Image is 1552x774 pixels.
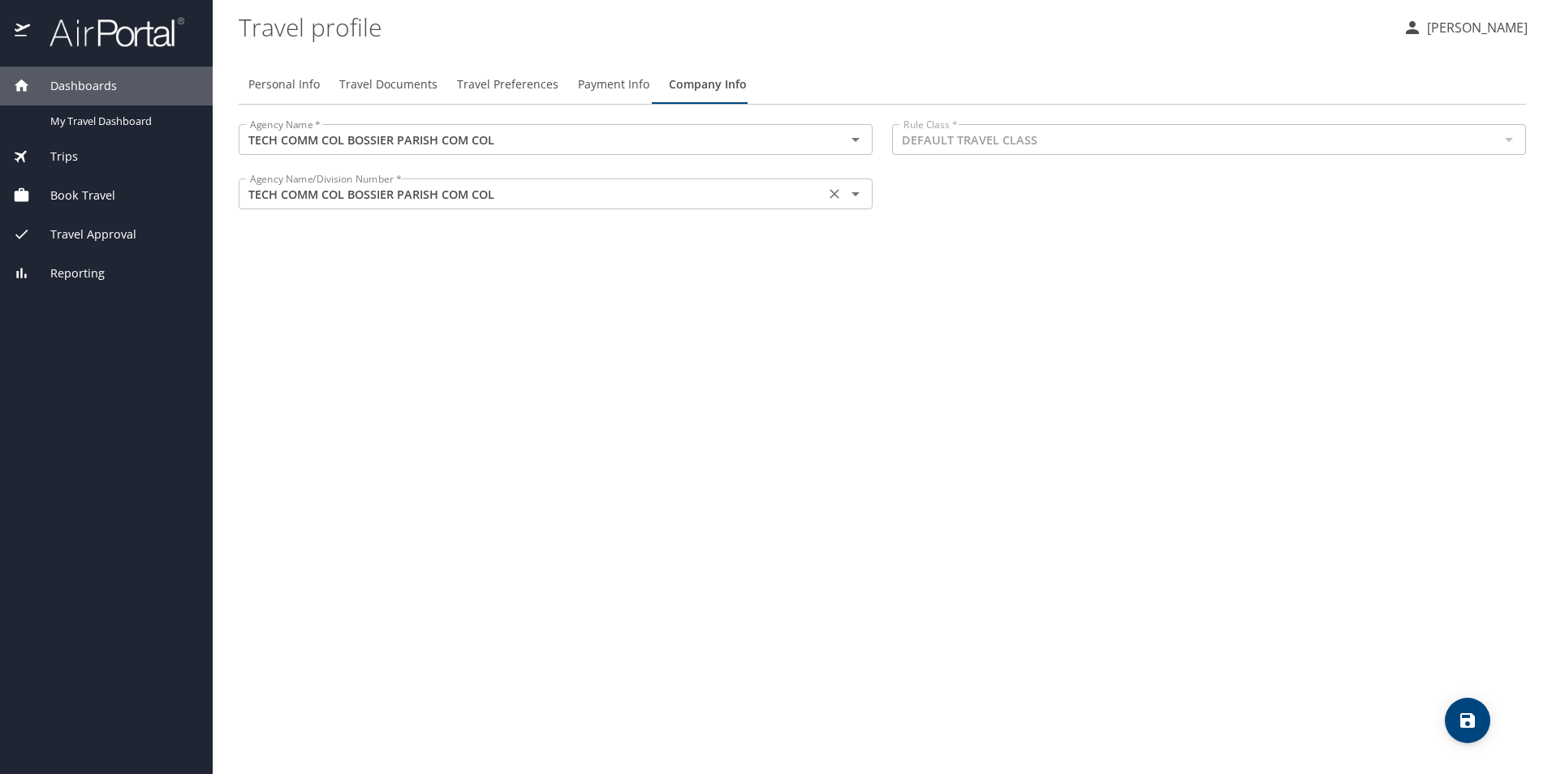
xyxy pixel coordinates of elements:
button: Clear [823,183,846,205]
span: Company Info [669,75,747,95]
p: [PERSON_NAME] [1422,18,1528,37]
span: Trips [30,148,78,166]
img: icon-airportal.png [15,16,32,48]
button: Open [844,128,867,151]
h1: Travel profile [239,2,1390,52]
span: Payment Info [578,75,649,95]
span: Travel Preferences [457,75,558,95]
span: Dashboards [30,77,117,95]
button: Open [844,183,867,205]
div: Profile [239,65,1526,104]
span: Reporting [30,264,105,282]
span: Travel Approval [30,226,136,243]
button: [PERSON_NAME] [1396,13,1534,42]
span: Book Travel [30,187,115,204]
img: airportal-logo.png [32,16,184,48]
span: Personal Info [248,75,320,95]
button: save [1445,698,1490,743]
span: Travel Documents [339,75,438,95]
span: My Travel Dashboard [50,114,193,129]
